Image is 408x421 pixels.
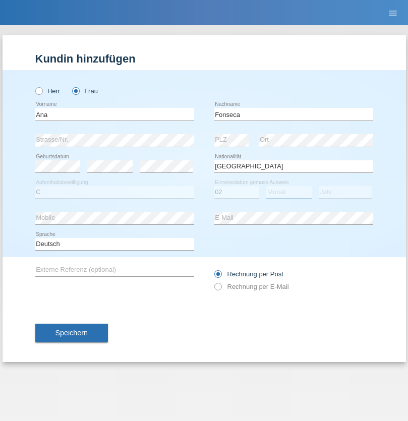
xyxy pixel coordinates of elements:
label: Rechnung per E-Mail [214,283,289,290]
i: menu [388,8,398,18]
label: Frau [72,87,98,95]
h1: Kundin hinzufügen [35,52,373,65]
a: menu [383,10,403,16]
span: Speichern [55,329,88,337]
input: Frau [72,87,79,94]
label: Herr [35,87,61,95]
label: Rechnung per Post [214,270,283,278]
input: Rechnung per E-Mail [214,283,221,295]
input: Herr [35,87,42,94]
button: Speichern [35,324,108,343]
input: Rechnung per Post [214,270,221,283]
